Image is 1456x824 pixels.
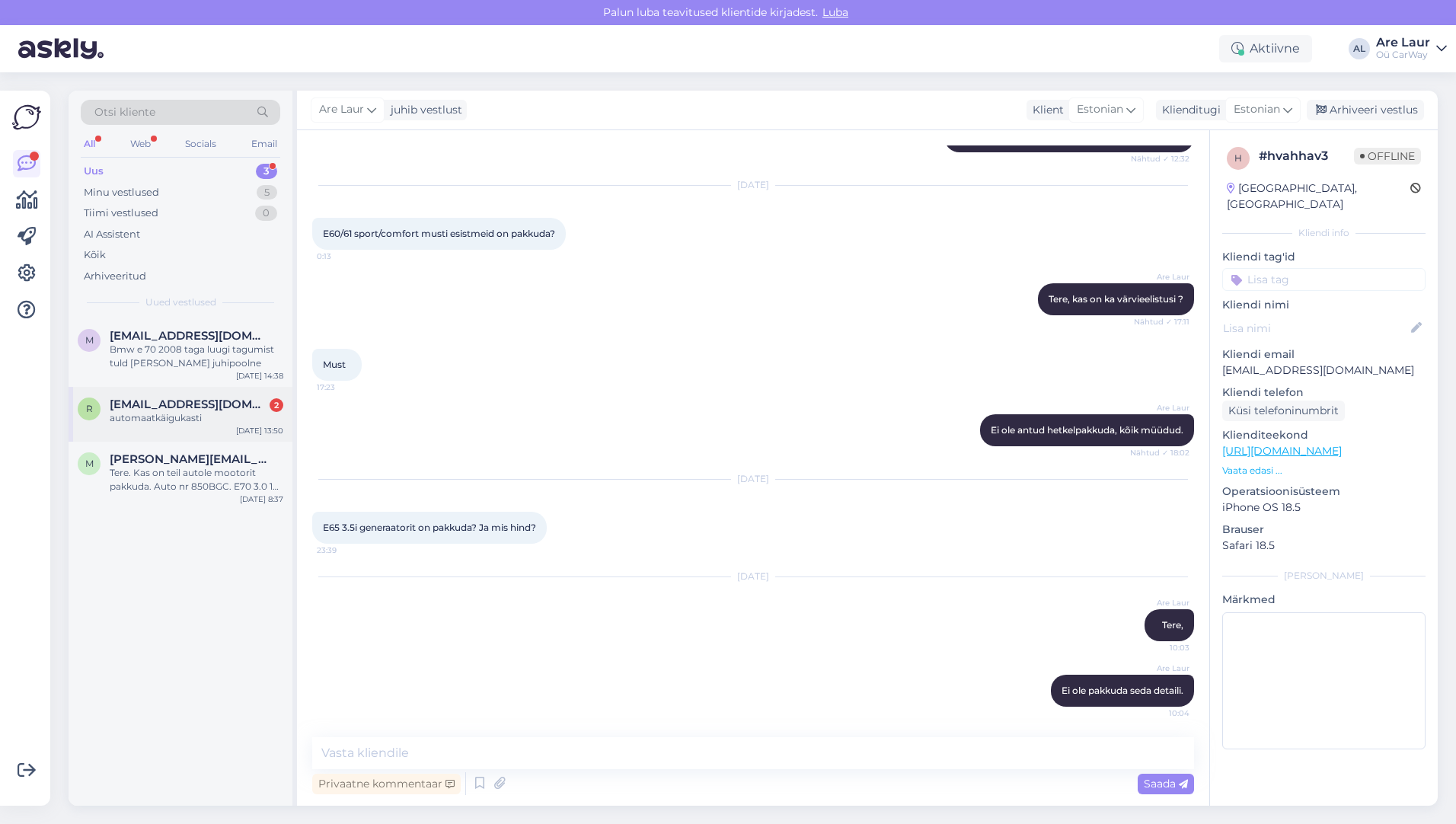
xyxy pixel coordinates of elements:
[1132,402,1189,414] span: Are Laur
[84,227,140,242] div: AI Assistent
[110,411,283,425] div: automaatkäigukasti
[317,382,374,393] span: 17:23
[312,178,1194,192] div: [DATE]
[1222,569,1426,583] div: [PERSON_NAME]
[1227,180,1410,212] div: [GEOGRAPHIC_DATA], [GEOGRAPHIC_DATA]
[1259,147,1354,165] div: # hvahhav3
[1132,707,1189,719] span: 10:04
[84,164,104,179] div: Uus
[1027,102,1064,118] div: Klient
[1156,102,1221,118] div: Klienditugi
[1376,37,1447,61] a: Are LaurOü CarWay
[1222,538,1426,554] p: Safari 18.5
[1222,347,1426,362] p: Kliendi email
[1222,297,1426,313] p: Kliendi nimi
[1222,385,1426,401] p: Kliendi telefon
[1307,100,1424,120] div: Arhiveeri vestlus
[323,359,346,370] span: Must
[110,466,283,493] div: Tere. Kas on teil autole mootorit pakkuda. Auto nr 850BGC. E70 3.0 173 kw
[1376,49,1430,61] div: Oü CarWay
[1131,153,1189,164] span: Nähtud ✓ 12:32
[257,185,277,200] div: 5
[1222,401,1345,421] div: Küsi telefoninumbrit
[110,343,283,370] div: Bmw e 70 2008 taga luugi tagumist tuld [PERSON_NAME] juhipoolne
[145,295,216,309] span: Uued vestlused
[85,458,94,469] span: M
[1223,320,1408,337] input: Lisa nimi
[256,164,277,179] div: 3
[1376,37,1430,49] div: Are Laur
[110,398,268,411] span: Rometlaid00@gmail.com
[84,206,158,221] div: Tiimi vestlused
[110,329,268,343] span: Mere.mere@mail.ee
[1132,663,1189,674] span: Are Laur
[323,228,555,239] span: E60/61 sport/comfort musti esistmeid on pakkuda?
[312,472,1194,486] div: [DATE]
[127,134,154,154] div: Web
[12,103,41,132] img: Askly Logo
[385,102,462,118] div: juhib vestlust
[1219,35,1312,62] div: Aktiivne
[312,570,1194,583] div: [DATE]
[1222,226,1426,240] div: Kliendi info
[236,425,283,436] div: [DATE] 13:50
[312,774,461,794] div: Privaatne kommentaar
[255,206,277,221] div: 0
[1234,152,1242,164] span: h
[1222,249,1426,265] p: Kliendi tag'id
[84,269,146,284] div: Arhiveeritud
[1132,597,1189,608] span: Are Laur
[1222,592,1426,608] p: Märkmed
[1222,427,1426,443] p: Klienditeekond
[317,545,374,556] span: 23:39
[1234,101,1280,118] span: Estonian
[1162,619,1183,631] span: Tere,
[248,134,280,154] div: Email
[317,251,374,262] span: 0:13
[270,398,283,412] div: 2
[323,522,536,533] span: E65 3.5i generaatorit on pakkuda? Ja mis hind?
[240,493,283,505] div: [DATE] 8:37
[1222,444,1342,458] a: [URL][DOMAIN_NAME]
[1222,500,1426,516] p: iPhone OS 18.5
[818,5,853,19] span: Luba
[991,424,1183,436] span: Ei ole antud hetkelpakkuda, kõik müüdud.
[1132,271,1189,283] span: Are Laur
[94,104,155,120] span: Otsi kliente
[84,185,159,200] div: Minu vestlused
[182,134,219,154] div: Socials
[81,134,98,154] div: All
[1049,293,1183,305] span: Tere, kas on ka värvieelistusi ?
[110,452,268,466] span: Marko.siilmann@mail.ee
[1222,484,1426,500] p: Operatsioonisüsteem
[1222,522,1426,538] p: Brauser
[1130,447,1189,458] span: Nähtud ✓ 18:02
[319,101,364,118] span: Are Laur
[1062,685,1183,696] span: Ei ole pakkuda seda detaili.
[1349,38,1370,59] div: AL
[86,403,93,414] span: R
[1132,316,1189,327] span: Nähtud ✓ 17:11
[1144,777,1188,790] span: Saada
[84,248,106,263] div: Kõik
[1222,362,1426,378] p: [EMAIL_ADDRESS][DOMAIN_NAME]
[85,334,94,346] span: M
[236,370,283,382] div: [DATE] 14:38
[1132,642,1189,653] span: 10:03
[1354,148,1421,164] span: Offline
[1222,464,1426,477] p: Vaata edasi ...
[1222,268,1426,291] input: Lisa tag
[1077,101,1123,118] span: Estonian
